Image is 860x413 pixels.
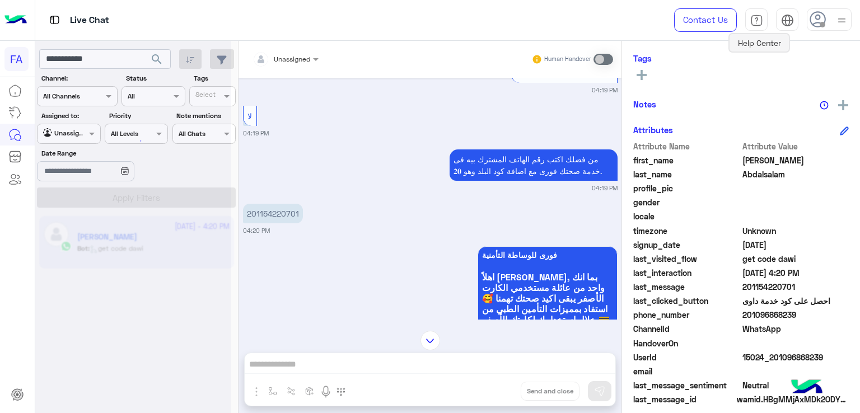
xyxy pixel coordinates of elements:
button: Send and close [521,382,579,401]
span: profile_pic [633,182,740,194]
div: loading... [123,131,143,151]
h6: Notes [633,99,656,109]
img: add [838,100,848,110]
span: email [633,365,740,377]
small: Human Handover [544,55,591,64]
span: HandoverOn [633,337,740,349]
span: لا [247,111,252,121]
span: last_message_id [633,393,735,405]
span: Attribute Name [633,140,740,152]
img: hulul-logo.png [787,368,826,407]
h6: Tags [633,53,849,63]
small: 04:19 PM [243,129,269,138]
span: null [742,210,849,222]
span: اهلاً [PERSON_NAME], بما انك واحد من عائلة مستخدمي الكارت الأصفر يبقى اكيد صحتك تهمنا 🥰 استفاد بم... [482,271,613,325]
span: 15024_201096868239 [742,351,849,363]
span: wamid.HBgMMjAxMDk2ODY4MjM5FQIAEhggQUNCQjkzNzFGNUVFMEExRkUyQjVBMDIwRDE4OUY5RTYA [737,393,849,405]
img: tab [750,14,763,27]
span: null [742,337,849,349]
span: timezone [633,225,740,237]
p: 2/10/2025, 4:20 PM [243,204,303,223]
img: tab [48,13,62,27]
span: فورى للوساطة التأمنية [482,251,613,260]
img: notes [820,101,829,110]
img: Logo [4,8,27,32]
a: tabHelp Center [745,8,768,32]
span: last_interaction [633,267,740,279]
span: first_name [633,154,740,166]
div: Select [194,90,216,102]
span: Attribute Value [742,140,849,152]
span: last_visited_flow [633,253,740,265]
span: gender [633,196,740,208]
img: profile [835,13,849,27]
span: phone_number [633,309,740,321]
h6: Attributes [633,125,673,135]
span: Unknown [742,225,849,237]
span: get code dawi [742,253,849,265]
span: احصل على كود خدمة داوى [742,295,849,307]
span: UserId [633,351,740,363]
p: 2/10/2025, 4:19 PM [450,149,618,181]
small: 04:19 PM [592,184,618,193]
span: Help Center [728,33,790,53]
span: last_name [633,168,740,180]
span: last_clicked_button [633,295,740,307]
span: Unassigned [274,55,310,63]
span: 201154220701 [742,281,849,293]
img: tab [781,14,794,27]
div: FA [4,47,29,71]
span: last_message [633,281,740,293]
span: Abdalsalam [742,168,849,180]
span: ChannelId [633,323,740,335]
span: Ahmed [742,154,849,166]
span: locale [633,210,740,222]
a: Contact Us [674,8,737,32]
span: last_message_sentiment [633,379,740,391]
p: Live Chat [70,13,109,28]
small: 04:20 PM [243,226,270,235]
span: 2025-10-02T13:20:32.787Z [742,267,849,279]
span: null [742,196,849,208]
span: null [742,365,849,377]
img: scroll [420,331,440,350]
span: 2025-07-15T16:00:26.311Z [742,239,849,251]
span: 0 [742,379,849,391]
span: signup_date [633,239,740,251]
span: 2 [742,323,849,335]
span: 201096868239 [742,309,849,321]
small: 04:19 PM [592,86,618,95]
